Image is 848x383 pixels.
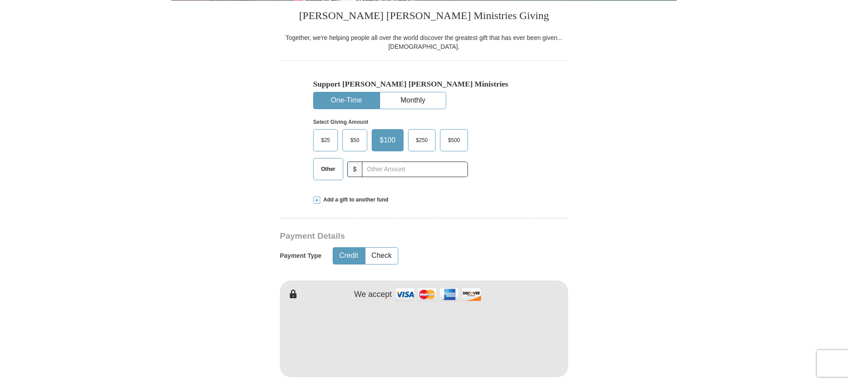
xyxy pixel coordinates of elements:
button: One-Time [314,92,379,109]
span: Add a gift to another fund [320,196,389,204]
h5: Payment Type [280,252,322,260]
button: Monthly [380,92,446,109]
input: Other Amount [362,162,468,177]
h3: Payment Details [280,231,506,241]
span: $500 [444,134,464,147]
span: $250 [412,134,432,147]
span: $ [347,162,362,177]
h5: Support [PERSON_NAME] [PERSON_NAME] Ministries [313,79,535,89]
img: credit cards accepted [394,285,483,304]
button: Credit [333,248,365,264]
strong: Select Giving Amount [313,119,368,125]
button: Check [365,248,398,264]
h3: [PERSON_NAME] [PERSON_NAME] Ministries Giving [280,0,568,33]
span: $50 [346,134,364,147]
span: $25 [317,134,334,147]
span: $100 [375,134,400,147]
div: Together, we're helping people all over the world discover the greatest gift that has ever been g... [280,33,568,51]
h4: We accept [354,290,392,300]
span: Other [317,162,340,176]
